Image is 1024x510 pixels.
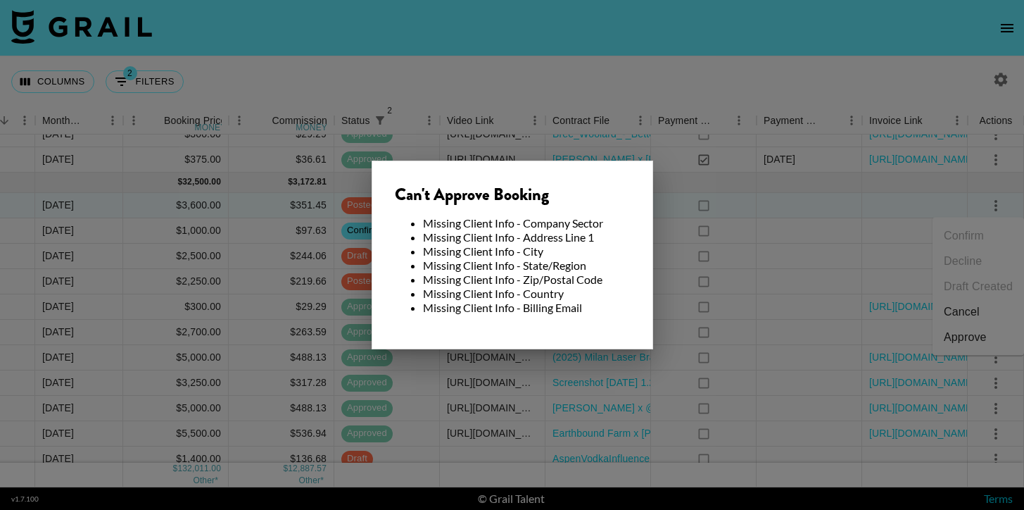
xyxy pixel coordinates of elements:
[395,184,630,205] div: Can't Approve Booking
[423,287,630,301] li: Missing Client Info - Country
[423,301,630,315] li: Missing Client Info - Billing Email
[423,230,630,244] li: Missing Client Info - Address Line 1
[423,216,630,230] li: Missing Client Info - Company Sector
[423,273,630,287] li: Missing Client Info - Zip/Postal Code
[423,244,630,259] li: Missing Client Info - City
[423,259,630,273] li: Missing Client Info - State/Region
